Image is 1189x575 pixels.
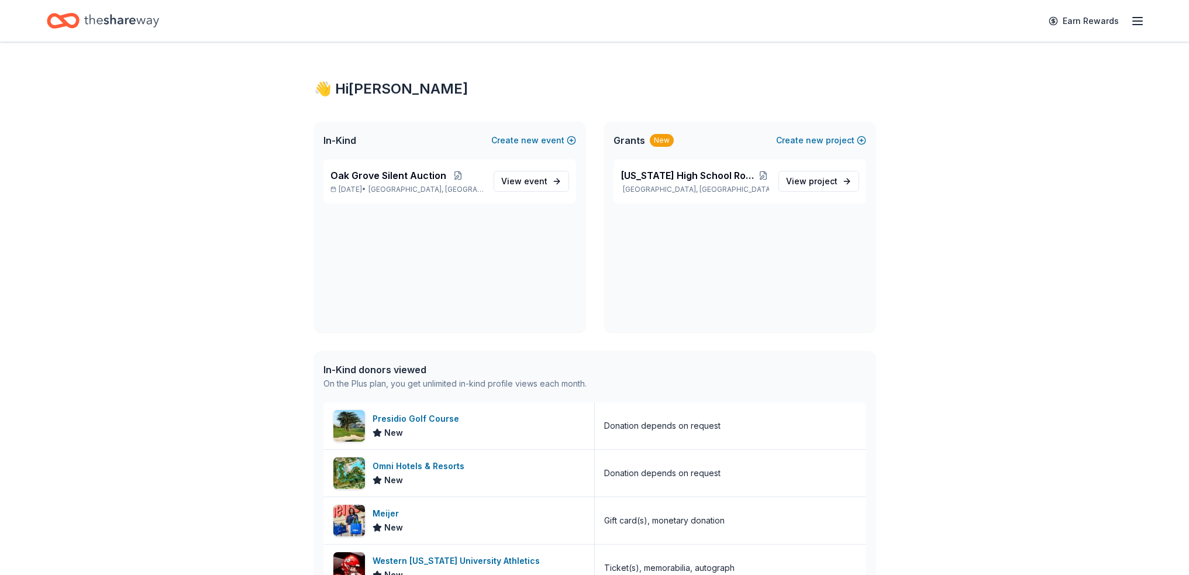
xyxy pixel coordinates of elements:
[330,185,484,194] p: [DATE] •
[809,176,838,186] span: project
[368,185,484,194] span: [GEOGRAPHIC_DATA], [GEOGRAPHIC_DATA]
[333,410,365,442] img: Image for Presidio Golf Course
[786,174,838,188] span: View
[604,466,721,480] div: Donation depends on request
[501,174,547,188] span: View
[373,412,464,426] div: Presidio Golf Course
[333,457,365,489] img: Image for Omni Hotels & Resorts
[323,133,356,147] span: In-Kind
[323,377,587,391] div: On the Plus plan, you get unlimited in-kind profile views each month.
[323,363,587,377] div: In-Kind donors viewed
[604,561,735,575] div: Ticket(s), memorabilia, autograph
[333,505,365,536] img: Image for Meijer
[778,171,859,192] a: View project
[47,7,159,35] a: Home
[776,133,866,147] button: Createnewproject
[621,185,769,194] p: [GEOGRAPHIC_DATA], [GEOGRAPHIC_DATA]
[330,168,446,183] span: Oak Grove Silent Auction
[614,133,645,147] span: Grants
[650,134,674,147] div: New
[384,521,403,535] span: New
[604,419,721,433] div: Donation depends on request
[806,133,823,147] span: new
[521,133,539,147] span: new
[604,514,725,528] div: Gift card(s), monetary donation
[524,176,547,186] span: event
[314,80,876,98] div: 👋 Hi [PERSON_NAME]
[373,459,469,473] div: Omni Hotels & Resorts
[384,473,403,487] span: New
[1042,11,1126,32] a: Earn Rewards
[373,507,404,521] div: Meijer
[494,171,569,192] a: View event
[373,554,544,568] div: Western [US_STATE] University Athletics
[491,133,576,147] button: Createnewevent
[384,426,403,440] span: New
[621,168,758,183] span: [US_STATE] High School Rodeo Association Scholarship Fund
